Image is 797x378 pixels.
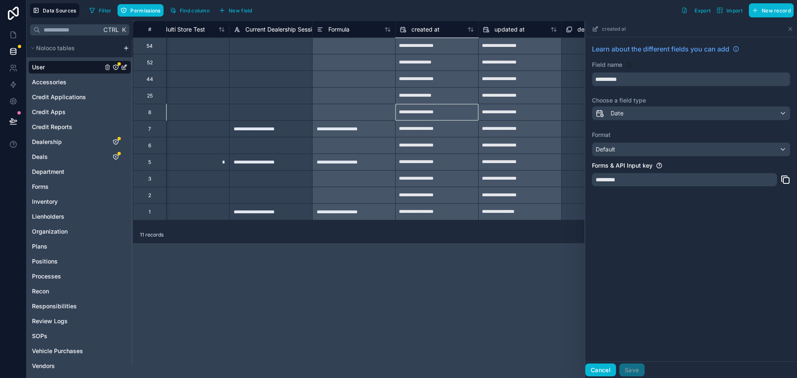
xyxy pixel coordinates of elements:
span: Deals [32,153,48,161]
a: Department [32,168,103,176]
div: User [28,61,131,74]
span: Import [726,7,743,14]
span: New field [229,7,252,14]
span: Inventory [32,198,58,206]
span: Positions [32,257,58,266]
span: Department [32,168,64,176]
span: Processes [32,272,61,280]
span: Credit Apps [32,108,66,116]
div: Plans [28,240,131,253]
div: 2 [148,192,151,199]
span: Noloco tables [36,44,75,52]
button: Cancel [585,363,616,377]
a: Vehicle Purchases [32,347,103,355]
div: Inventory [28,195,131,208]
a: Plans [32,242,103,251]
div: Processes [28,270,131,283]
span: Review Logs [32,317,68,325]
span: Vendors [32,362,55,370]
a: Organization [32,227,103,236]
button: Permissions [117,4,163,17]
div: 1 [149,209,151,215]
a: Recon [32,287,103,295]
span: Organization [32,227,68,236]
span: Vehicle Purchases [32,347,83,355]
button: New field [216,4,255,17]
span: User [32,63,45,71]
span: K [121,27,127,33]
label: Choose a field type [592,96,790,105]
a: Dealership [32,138,103,146]
a: User [32,63,103,71]
div: Review Logs [28,315,131,328]
span: Dealership [32,138,62,146]
div: Vehicle Purchases [28,344,131,358]
div: Deals [28,150,131,163]
a: Credit Reports [32,123,103,131]
label: Format [592,131,790,139]
a: New record [746,3,794,17]
span: Find column [180,7,210,14]
div: # [139,26,160,32]
div: Vendors [28,359,131,373]
span: Credit Reports [32,123,72,131]
a: Inventory [32,198,103,206]
div: SOPs [28,329,131,343]
span: Current Dealership Session [245,25,318,34]
span: updated at [494,25,525,34]
span: 11 records [140,232,164,238]
a: Vendors [32,362,103,370]
button: Find column [167,4,213,17]
div: Credit Reports [28,120,131,134]
button: Export [678,3,714,17]
span: Accessories [32,78,66,86]
span: created at [602,26,626,32]
div: Positions [28,255,131,268]
a: Lienholders [32,212,103,221]
a: Responsibilities [32,302,103,310]
div: 52 [147,59,153,66]
span: Forms [32,183,49,191]
div: Lienholders [28,210,131,223]
span: Credit Applications [32,93,86,101]
a: Review Logs [32,317,103,325]
span: Filter [99,7,112,14]
button: Date [592,106,790,120]
button: Data Sources [30,3,79,17]
span: dealership (from created by) collection [577,25,683,34]
button: Default [592,142,790,156]
button: Noloco tables [28,42,120,54]
button: Import [714,3,746,17]
div: 5 [148,159,151,166]
a: Positions [32,257,103,266]
div: 54 [147,43,153,49]
label: Forms & API Input key [592,161,653,170]
a: Processes [32,272,103,280]
div: 6 [148,142,151,149]
a: Deals [32,153,103,161]
span: Export [694,7,711,14]
span: Multi Store Test [162,25,205,34]
span: Default [596,146,615,153]
span: New record [762,7,791,14]
button: New record [749,3,794,17]
a: Accessories [32,78,103,86]
div: Department [28,165,131,178]
div: Responsibilities [28,300,131,313]
span: Responsibilities [32,302,77,310]
div: Recon [28,285,131,298]
div: Credit Applications [28,90,131,104]
span: Formula [328,25,350,34]
span: Learn about the different fields you can add [592,44,729,54]
a: SOPs [32,332,103,340]
span: Date [611,109,623,117]
div: Credit Apps [28,105,131,119]
label: Field name [592,61,622,69]
span: Lienholders [32,212,64,221]
a: Learn about the different fields you can add [592,44,739,54]
a: Credit Applications [32,93,103,101]
div: 7 [148,126,151,132]
span: Permissions [130,7,160,14]
span: SOPs [32,332,47,340]
div: Forms [28,180,131,193]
